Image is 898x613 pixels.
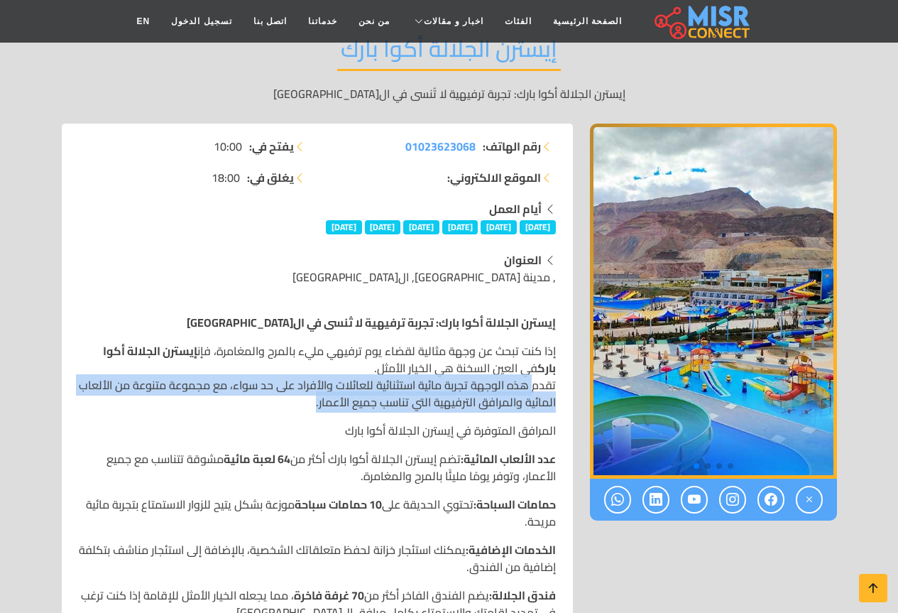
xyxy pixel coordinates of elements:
img: main.misr_connect [655,4,750,39]
strong: رقم الهاتف: [483,138,541,155]
span: [DATE] [520,220,556,234]
span: Go to slide 1 [728,463,733,469]
a: خدماتنا [297,8,348,35]
span: اخبار و مقالات [424,15,483,28]
a: 01023623068 [405,138,476,155]
span: 18:00 [212,169,240,186]
p: تحتوي الحديقة على موزعة بشكل يتيح للزوار الاستمتاع بتجربة مائية مريحة. [79,496,556,530]
a: من نحن [348,8,400,35]
p: إيسترن الجلالة أكوا بارك: تجربة ترفيهية لا تُنسى في ال[GEOGRAPHIC_DATA] [62,85,837,102]
strong: الخدمات الإضافية: [466,539,556,560]
span: [DATE] [481,220,517,234]
span: [DATE] [365,220,401,234]
div: 4 / 4 [590,124,837,479]
span: [DATE] [403,220,439,234]
img: إيسترن الجلالة أكوا بارك [590,124,837,479]
span: Go to slide 4 [694,463,699,469]
a: الفئات [494,8,542,35]
strong: عدد الألعاب المائية: [461,448,556,470]
a: اخبار و مقالات [400,8,494,35]
p: يمكنك استئجار خزانة لحفظ متعلقاتك الشخصية، بالإضافة إلى استئجار مناشف بتكلفة إضافية من الفندق. [79,541,556,575]
strong: إيسترن الجلالة أكوا بارك [103,340,556,379]
strong: حمامات السباحة: [473,494,556,515]
span: [DATE] [442,220,478,234]
a: تسجيل الدخول [160,8,242,35]
p: تضم إيسترن الجلالة أكوا بارك أكثر من مشوقة تتناسب مع جميع الأعمار، وتوفر يومًا مليئًا بالمرح والم... [79,450,556,484]
span: 01023623068 [405,136,476,157]
strong: يغلق في: [247,169,294,186]
a: EN [126,8,161,35]
span: Go to slide 3 [705,463,711,469]
span: [DATE] [326,220,362,234]
span: 10:00 [214,138,242,155]
strong: 10 حمامات سباحة [295,494,382,515]
a: الصفحة الرئيسية [542,8,633,35]
strong: إيسترن الجلالة أكوا بارك: تجربة ترفيهية لا تُنسى في ال[GEOGRAPHIC_DATA] [187,312,556,333]
span: , مدينة [GEOGRAPHIC_DATA], ال[GEOGRAPHIC_DATA] [292,266,556,288]
strong: أيام العمل [489,198,542,219]
strong: 64 لعبة مائية [224,448,290,470]
h2: إيسترن الجلالة أكوا بارك [337,35,561,71]
p: إذا كنت تبحث عن وجهة مثالية لقضاء يوم ترفيهي مليء بالمرح والمغامرة، فإن في العين السخنة هي الخيار... [79,342,556,411]
span: Go to slide 2 [716,463,722,469]
strong: العنوان [504,249,542,271]
strong: الموقع الالكتروني: [447,169,541,186]
strong: 70 غرفة فاخرة [294,585,364,606]
strong: فندق الجلالة: [489,585,556,606]
a: اتصل بنا [243,8,297,35]
p: المرافق المتوفرة في إيسترن الجلالة أكوا بارك [79,422,556,439]
strong: يفتح في: [249,138,294,155]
